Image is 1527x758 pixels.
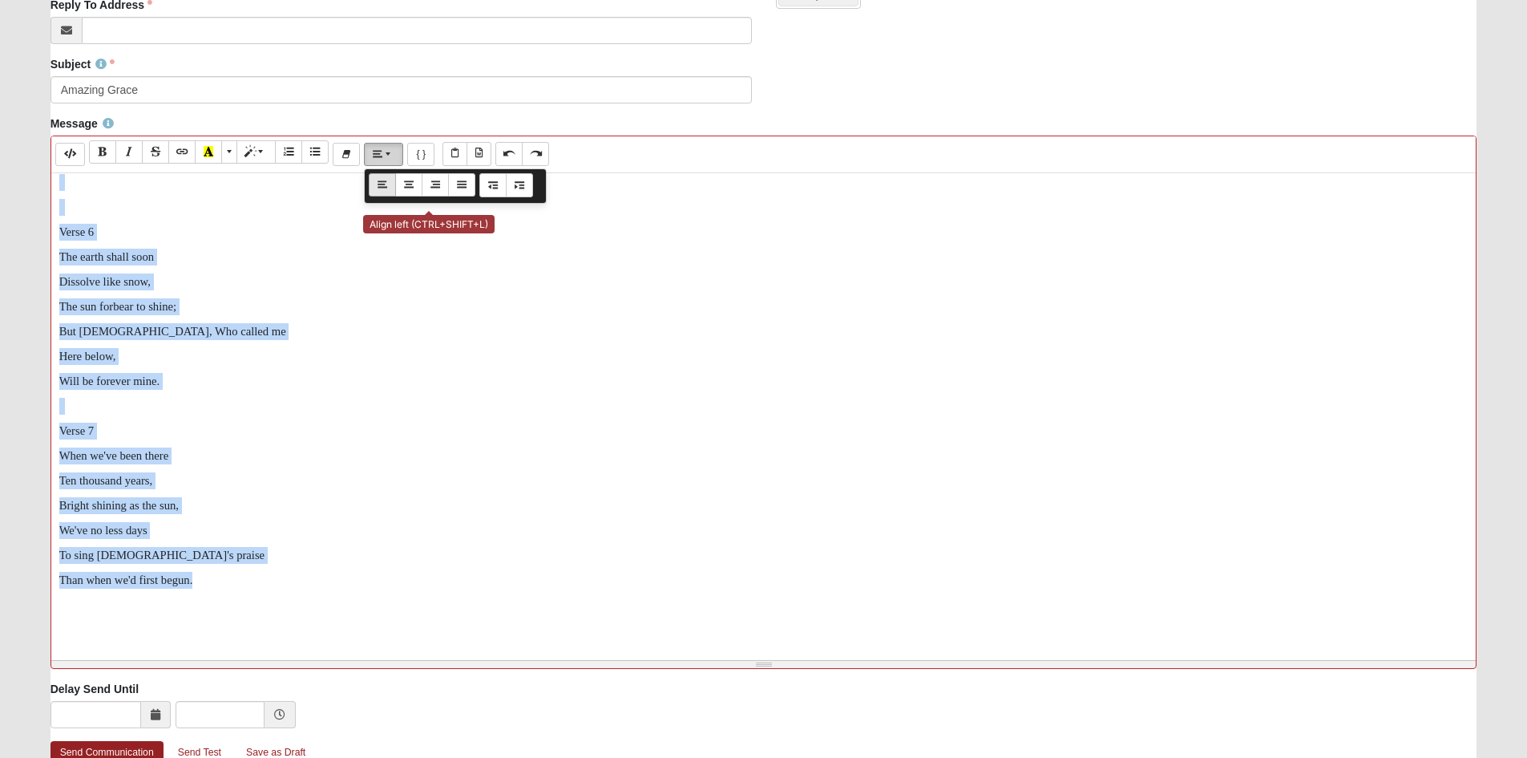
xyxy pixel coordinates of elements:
span: Verse 6 [59,225,95,238]
span: But [DEMOGRAPHIC_DATA], Who called me [59,325,286,338]
button: Link (CTRL+K) [168,140,196,164]
label: Subject [50,56,115,72]
button: Justify full (CTRL+SHIFT+J) [448,173,475,197]
span: Bright shining as the sun, [59,499,179,512]
button: Indent (CTRL+]) [506,173,533,197]
button: Unordered list (CTRL+SHIFT+NUM7) [301,140,329,164]
button: Outdent (CTRL+[) [479,173,507,197]
span: Ten thousand years, [59,474,153,487]
button: Style [236,140,276,164]
button: Italic (CTRL+I) [115,140,143,164]
button: Align right (CTRL+SHIFT+R) [422,173,449,197]
label: Delay Send Until [50,681,139,697]
span: Than when we'd first begun. [59,574,193,586]
div: Align left (CTRL+SHIFT+L) [363,215,495,233]
span: Dissolve like snow, [59,275,151,288]
button: Align left (CTRL+SHIFT+L) [369,173,396,197]
span: Here below, [59,350,116,363]
button: Redo (CTRL+Y) [522,142,549,165]
span: We've no less days [59,524,147,537]
button: Align center (CTRL+SHIFT+E) [395,173,422,197]
button: Code Editor [55,143,85,166]
button: Remove Font Style (CTRL+\) [333,143,360,166]
button: Strikethrough (CTRL+SHIFT+S) [142,140,169,164]
button: Paste from Word [467,142,491,165]
button: Undo (CTRL+Z) [495,142,523,165]
button: More Color [221,140,237,164]
button: Merge Field [407,143,434,166]
span: To sing [DEMOGRAPHIC_DATA]'s praise [59,549,265,561]
span: When we've been there [59,449,169,462]
span: The earth shall soon [59,250,154,263]
span: Verse 7 [59,424,95,437]
button: Paragraph [364,143,403,166]
button: Paste Text [442,142,467,165]
button: Bold (CTRL+B) [89,140,116,164]
label: Message [50,116,114,132]
button: Ordered list (CTRL+SHIFT+NUM8) [275,140,302,164]
button: Recent Color [195,140,222,164]
span: Will be forever mine. [59,375,160,387]
div: Resize [51,661,1477,668]
span: The sun forbear to shine; [59,300,177,313]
